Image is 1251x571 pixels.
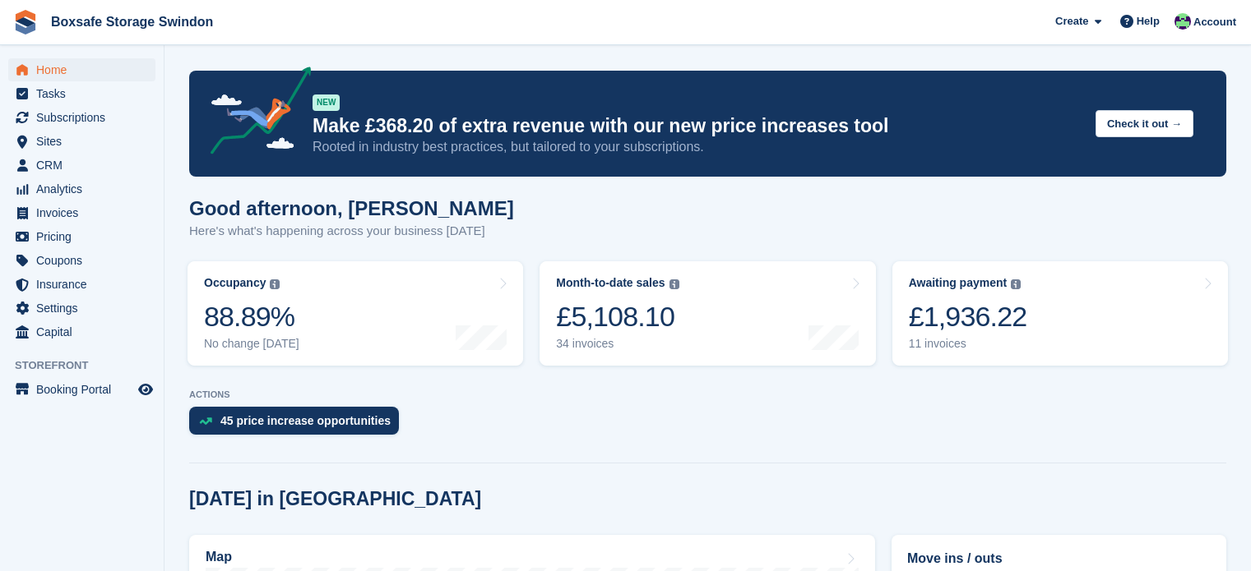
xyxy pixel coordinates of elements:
[8,320,155,343] a: menu
[8,177,155,200] a: menu
[670,279,679,289] img: icon-info-grey-7440780725fd019a000dd9b08b2336e03edf1995a4989e88bcd33f0948082b44.svg
[540,261,875,366] a: Month-to-date sales £5,108.10 34 invoices
[206,550,232,564] h2: Map
[36,225,135,248] span: Pricing
[189,488,481,510] h2: [DATE] in [GEOGRAPHIC_DATA]
[8,273,155,296] a: menu
[36,106,135,129] span: Subscriptions
[909,300,1027,334] div: £1,936.22
[36,297,135,320] span: Settings
[313,114,1082,138] p: Make £368.20 of extra revenue with our new price increases tool
[8,225,155,248] a: menu
[188,261,523,366] a: Occupancy 88.89% No change [DATE]
[907,549,1211,569] h2: Move ins / outs
[13,10,38,35] img: stora-icon-8386f47178a22dfd0bd8f6a31ec36ba5ce8667c1dd55bd0f319d3a0aa187defe.svg
[556,300,679,334] div: £5,108.10
[8,130,155,153] a: menu
[189,197,514,219] h1: Good afternoon, [PERSON_NAME]
[8,58,155,81] a: menu
[1137,13,1160,30] span: Help
[1096,110,1193,137] button: Check it out →
[313,138,1082,156] p: Rooted in industry best practices, but tailored to your subscriptions.
[36,154,135,177] span: CRM
[197,67,312,160] img: price-adjustments-announcement-icon-8257ccfd72463d97f412b2fc003d46551f7dbcb40ab6d574587a9cd5c0d94...
[36,130,135,153] span: Sites
[44,8,220,35] a: Boxsafe Storage Swindon
[204,337,299,351] div: No change [DATE]
[189,389,1226,400] p: ACTIONS
[189,407,407,443] a: 45 price increase opportunities
[1011,279,1021,289] img: icon-info-grey-7440780725fd019a000dd9b08b2336e03edf1995a4989e88bcd33f0948082b44.svg
[909,276,1008,290] div: Awaiting payment
[36,177,135,200] span: Analytics
[220,414,391,427] div: 45 price increase opportunities
[8,201,155,224] a: menu
[36,201,135,224] span: Invoices
[36,273,135,296] span: Insurance
[8,378,155,401] a: menu
[36,378,135,401] span: Booking Portal
[1193,14,1236,30] span: Account
[189,222,514,241] p: Here's what's happening across your business [DATE]
[15,357,164,374] span: Storefront
[8,106,155,129] a: menu
[204,276,266,290] div: Occupancy
[199,417,212,425] img: price_increase_opportunities-93ffe204e8149a01c8c9dc8f82e8f89637d9d84a8eef4429ea346261dce0b2c0.svg
[1175,13,1191,30] img: Kim Virabi
[909,337,1027,351] div: 11 invoices
[36,320,135,343] span: Capital
[36,58,135,81] span: Home
[1055,13,1088,30] span: Create
[892,261,1228,366] a: Awaiting payment £1,936.22 11 invoices
[204,300,299,334] div: 88.89%
[36,82,135,105] span: Tasks
[136,380,155,399] a: Preview store
[556,337,679,351] div: 34 invoices
[270,279,280,289] img: icon-info-grey-7440780725fd019a000dd9b08b2336e03edf1995a4989e88bcd33f0948082b44.svg
[36,249,135,272] span: Coupons
[8,249,155,272] a: menu
[8,297,155,320] a: menu
[313,94,340,111] div: NEW
[8,82,155,105] a: menu
[556,276,665,290] div: Month-to-date sales
[8,154,155,177] a: menu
